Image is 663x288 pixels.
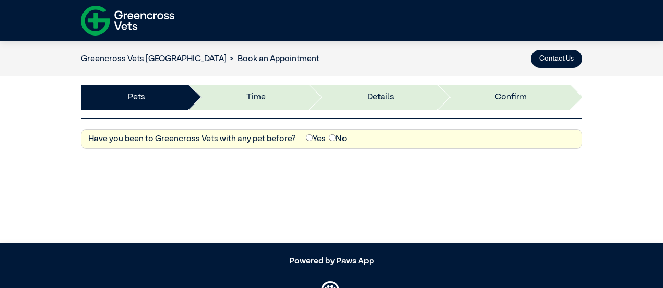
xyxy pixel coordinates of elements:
a: Pets [128,91,145,103]
label: No [329,133,347,145]
input: Yes [306,134,313,141]
input: No [329,134,336,141]
li: Book an Appointment [227,53,319,65]
img: f-logo [81,3,174,39]
label: Have you been to Greencross Vets with any pet before? [88,133,296,145]
nav: breadcrumb [81,53,319,65]
label: Yes [306,133,326,145]
h5: Powered by Paws App [81,257,582,267]
a: Greencross Vets [GEOGRAPHIC_DATA] [81,55,227,63]
button: Contact Us [531,50,582,68]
